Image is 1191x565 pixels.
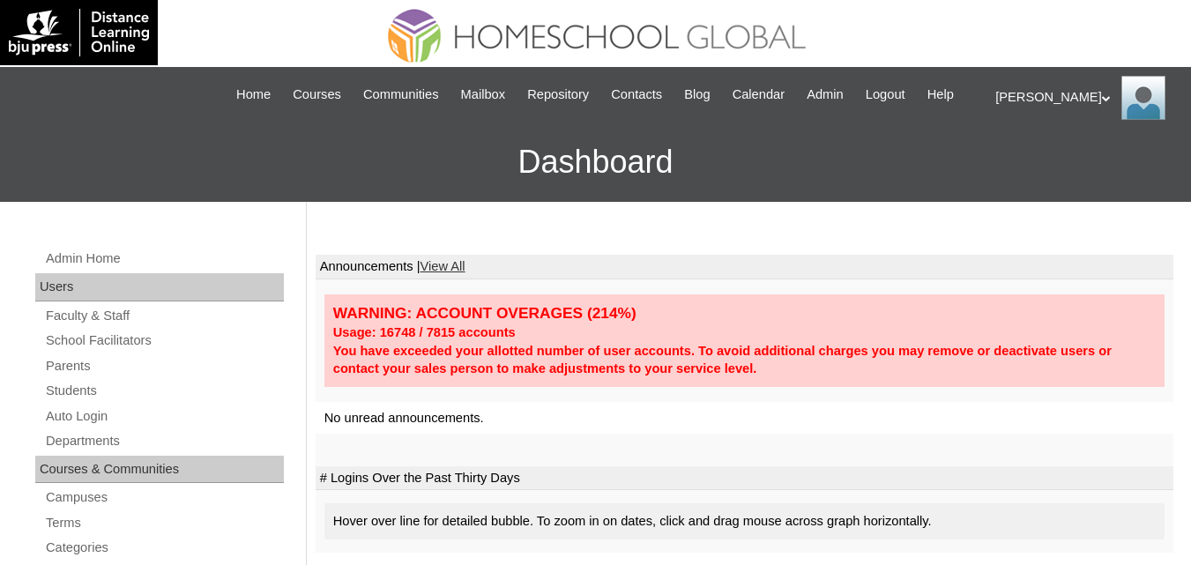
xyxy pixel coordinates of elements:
[733,85,785,105] span: Calendar
[44,487,284,509] a: Campuses
[798,85,852,105] a: Admin
[44,355,284,377] a: Parents
[44,537,284,559] a: Categories
[44,248,284,270] a: Admin Home
[35,456,284,484] div: Courses & Communities
[363,85,439,105] span: Communities
[35,273,284,301] div: Users
[866,85,905,105] span: Logout
[44,305,284,327] a: Faculty & Staff
[675,85,718,105] a: Blog
[333,303,1156,323] div: WARNING: ACCOUNT OVERAGES (214%)
[354,85,448,105] a: Communities
[927,85,954,105] span: Help
[919,85,963,105] a: Help
[44,512,284,534] a: Terms
[611,85,662,105] span: Contacts
[421,259,465,273] a: View All
[44,380,284,402] a: Students
[333,325,516,339] strong: Usage: 16748 / 7815 accounts
[316,466,1173,491] td: # Logins Over the Past Thirty Days
[44,330,284,352] a: School Facilitators
[44,430,284,452] a: Departments
[857,85,914,105] a: Logout
[527,85,589,105] span: Repository
[284,85,350,105] a: Courses
[236,85,271,105] span: Home
[684,85,710,105] span: Blog
[602,85,671,105] a: Contacts
[9,123,1182,202] h3: Dashboard
[724,85,793,105] a: Calendar
[452,85,515,105] a: Mailbox
[333,342,1156,378] div: You have exceeded your allotted number of user accounts. To avoid additional charges you may remo...
[807,85,844,105] span: Admin
[461,85,506,105] span: Mailbox
[293,85,341,105] span: Courses
[995,76,1173,120] div: [PERSON_NAME]
[1121,76,1165,120] img: Ariane Ebuen
[227,85,279,105] a: Home
[9,9,149,56] img: logo-white.png
[518,85,598,105] a: Repository
[316,255,1173,279] td: Announcements |
[316,402,1173,435] td: No unread announcements.
[324,503,1165,539] div: Hover over line for detailed bubble. To zoom in on dates, click and drag mouse across graph horiz...
[44,405,284,427] a: Auto Login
